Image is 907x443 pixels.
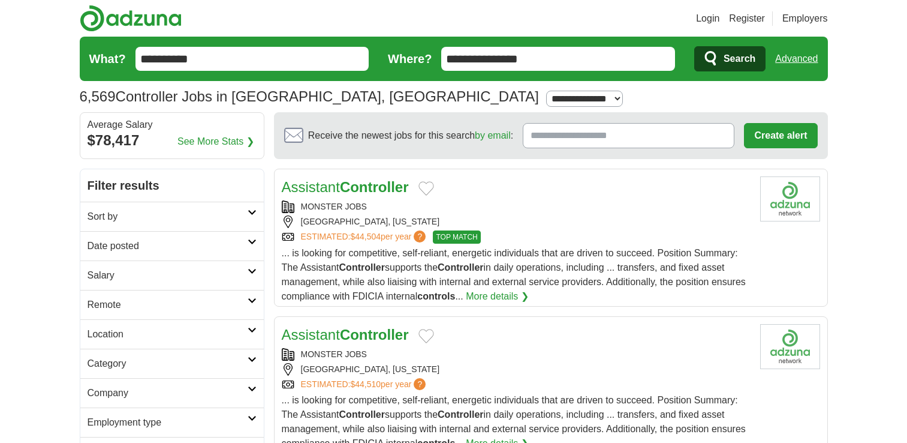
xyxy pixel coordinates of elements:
strong: Controller [340,327,409,343]
div: [GEOGRAPHIC_DATA], [US_STATE] [282,363,751,376]
span: Receive the newest jobs for this search : [308,128,513,143]
div: $78,417 [88,130,257,151]
span: Search [724,47,755,71]
a: Date posted [80,231,264,261]
span: ? [414,231,426,243]
strong: Controller [339,409,385,420]
a: ESTIMATED:$44,504per year? [301,231,429,244]
strong: Controller [438,409,483,420]
a: Location [80,319,264,349]
h2: Salary [88,268,248,283]
span: $44,504 [350,232,381,241]
strong: controls [417,291,455,301]
a: See More Stats ❯ [177,134,254,149]
div: MONSTER JOBS [282,200,751,213]
a: Register [729,11,765,26]
button: Add to favorite jobs [418,181,434,196]
h2: Location [88,327,248,342]
h2: Category [88,357,248,371]
h1: Controller Jobs in [GEOGRAPHIC_DATA], [GEOGRAPHIC_DATA] [80,88,539,104]
a: Remote [80,290,264,319]
h2: Remote [88,298,248,312]
a: Company [80,378,264,408]
a: Login [696,11,719,26]
a: Employment type [80,408,264,437]
img: Adzuna logo [80,5,182,32]
strong: Controller [340,179,409,195]
a: Category [80,349,264,378]
h2: Company [88,386,248,400]
span: $44,510 [350,379,381,389]
h2: Sort by [88,209,248,224]
a: ESTIMATED:$44,510per year? [301,378,429,391]
img: Company logo [760,176,820,221]
a: AssistantController [282,179,409,195]
div: [GEOGRAPHIC_DATA], [US_STATE] [282,215,751,228]
a: Sort by [80,202,264,231]
a: More details ❯ [466,289,529,304]
a: Salary [80,261,264,290]
a: by email [475,130,511,140]
label: What? [89,50,126,68]
div: Average Salary [88,120,257,130]
button: Add to favorite jobs [418,329,434,343]
strong: Controller [438,262,483,273]
a: Advanced [775,47,818,71]
button: Create alert [744,123,817,148]
strong: Controller [339,262,385,273]
span: 6,569 [80,86,116,107]
span: TOP MATCH [433,231,480,244]
h2: Date posted [88,239,248,253]
div: MONSTER JOBS [282,348,751,361]
a: AssistantController [282,327,409,343]
h2: Filter results [80,169,264,202]
span: ? [414,378,426,390]
img: Company logo [760,324,820,369]
label: Where? [388,50,432,68]
button: Search [694,46,766,71]
h2: Employment type [88,415,248,430]
a: Employers [782,11,828,26]
span: ... is looking for competitive, self-reliant, energetic individuals that are driven to succeed. P... [282,248,746,301]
